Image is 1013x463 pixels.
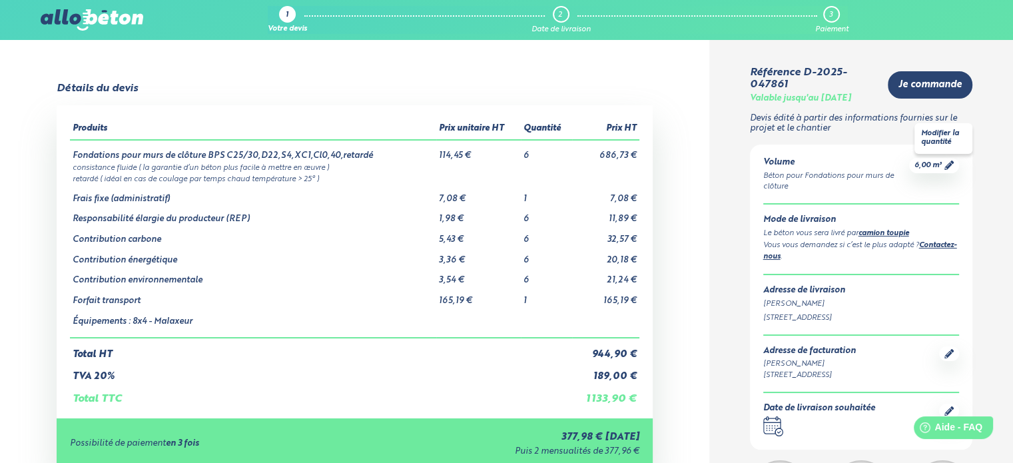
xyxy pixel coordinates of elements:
[70,245,436,266] td: Contribution énergétique
[763,171,910,193] div: Béton pour Fondations pour murs de clôture
[763,215,960,225] div: Mode de livraison
[531,25,591,34] div: Date de livraison
[57,83,138,95] div: Détails du devis
[70,119,436,140] th: Produits
[360,432,639,443] div: 377,98 € [DATE]
[898,79,962,91] span: Je commande
[894,411,998,448] iframe: Help widget launcher
[286,11,288,20] div: 1
[521,119,572,140] th: Quantité
[572,184,639,205] td: 7,08 €
[166,439,199,448] strong: en 3 fois
[763,286,960,296] div: Adresse de livraison
[70,161,639,173] td: consistance fluide ( la garantie d’un béton plus facile à mettre en œuvre )
[70,286,436,306] td: Forfait transport
[815,25,848,34] div: Paiement
[436,265,521,286] td: 3,54 €
[436,245,521,266] td: 3,36 €
[70,265,436,286] td: Contribution environnementale
[70,225,436,245] td: Contribution carbone
[41,9,143,31] img: allobéton
[572,119,639,140] th: Prix HT
[436,286,521,306] td: 165,19 €
[572,286,639,306] td: 165,19 €
[70,382,572,405] td: Total TTC
[521,184,572,205] td: 1
[750,67,878,91] div: Référence D-2025-047861
[70,360,572,382] td: TVA 20%
[829,11,833,19] div: 3
[763,228,960,240] div: Le béton vous sera livré par
[888,71,972,99] a: Je commande
[521,286,572,306] td: 1
[750,94,851,104] div: Valable jusqu'au [DATE]
[572,338,639,360] td: 944,90 €
[572,265,639,286] td: 21,24 €
[531,6,591,34] a: 2 Date de livraison
[70,173,639,184] td: retardé ( idéal en cas de coulage par temps chaud température > 25° )
[70,306,436,338] td: Équipements : 8x4 - Malaxeur
[763,370,856,381] div: [STREET_ADDRESS]
[70,184,436,205] td: Frais fixe (administratif)
[763,358,856,370] div: [PERSON_NAME]
[436,204,521,225] td: 1,98 €
[70,140,436,161] td: Fondations pour murs de clôture BPS C25/30,D22,S4,XC1,Cl0,40,retardé
[268,6,307,34] a: 1 Votre devis
[360,447,639,457] div: Puis 2 mensualités de 377,96 €
[521,204,572,225] td: 6
[436,119,521,140] th: Prix unitaire HT
[572,245,639,266] td: 20,18 €
[572,225,639,245] td: 32,57 €
[572,140,639,161] td: 686,73 €
[763,346,856,356] div: Adresse de facturation
[572,204,639,225] td: 11,89 €
[436,184,521,205] td: 7,08 €
[858,230,909,237] a: camion toupie
[572,360,639,382] td: 189,00 €
[763,404,875,414] div: Date de livraison souhaitée
[70,338,572,360] td: Total HT
[521,225,572,245] td: 6
[750,114,973,133] p: Devis édité à partir des informations fournies sur le projet et le chantier
[521,140,572,161] td: 6
[436,225,521,245] td: 5,43 €
[572,382,639,405] td: 1 133,90 €
[70,204,436,225] td: Responsabilité élargie du producteur (REP)
[763,312,960,324] div: [STREET_ADDRESS]
[815,6,848,34] a: 3 Paiement
[521,265,572,286] td: 6
[914,161,942,171] span: 6,00 m³
[558,11,562,19] div: 2
[763,240,960,264] div: Vous vous demandez si c’est le plus adapté ? .
[268,25,307,34] div: Votre devis
[436,140,521,161] td: 114,45 €
[763,158,910,168] div: Volume
[763,298,960,310] div: [PERSON_NAME]
[521,245,572,266] td: 6
[70,439,360,449] div: Possibilité de paiement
